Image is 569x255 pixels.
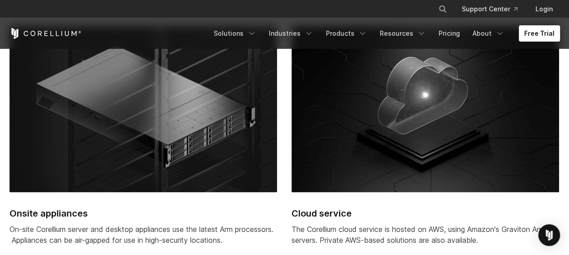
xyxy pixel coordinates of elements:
[10,207,277,220] h2: Onsite appliances
[10,28,81,39] a: Corellium Home
[208,25,560,42] div: Navigation Menu
[292,26,559,192] img: core-cloud
[519,25,560,42] a: Free Trial
[538,224,560,246] div: Open Intercom Messenger
[374,25,431,42] a: Resources
[292,224,559,246] div: The Corellium cloud service is hosted on AWS, using Amazon's Graviton Arm servers. Private AWS-ba...
[427,1,560,17] div: Navigation Menu
[467,25,510,42] a: About
[454,1,525,17] a: Support Center
[433,25,465,42] a: Pricing
[10,26,277,192] img: Corellium_Appliances_Thumbnail
[292,207,559,220] h2: Cloud service
[208,25,262,42] a: Solutions
[435,1,451,17] button: Search
[320,25,373,42] a: Products
[10,224,277,246] div: On-site Corellium server and desktop appliances use the latest Arm processors. Appliances can be ...
[528,1,560,17] a: Login
[263,25,319,42] a: Industries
